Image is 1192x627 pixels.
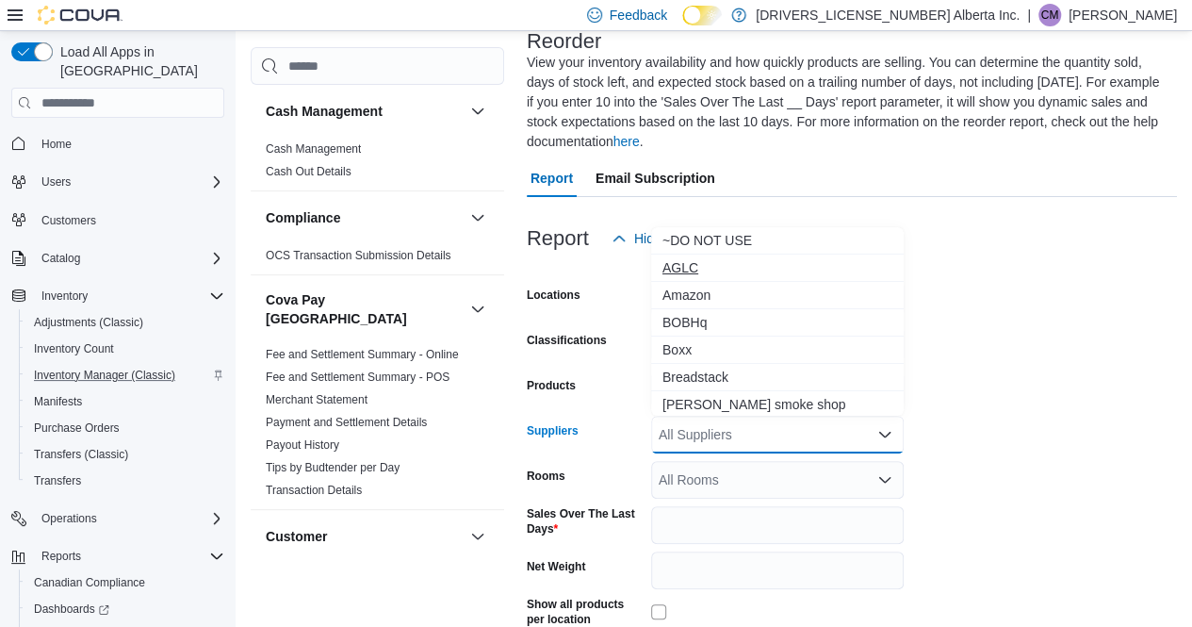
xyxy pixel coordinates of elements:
[26,338,224,360] span: Inventory Count
[34,285,95,307] button: Inventory
[34,473,81,488] span: Transfers
[662,258,892,277] span: AGLC
[527,333,607,348] label: Classifications
[266,347,459,362] span: Fee and Settlement Summary - Online
[531,159,573,197] span: Report
[26,470,89,492] a: Transfers
[34,447,128,462] span: Transfers (Classic)
[19,441,232,468] button: Transfers (Classic)
[19,468,232,494] button: Transfers
[266,249,451,262] a: OCS Transaction Submission Details
[266,416,427,429] a: Payment and Settlement Details
[26,598,117,620] a: Dashboards
[34,133,79,156] a: Home
[651,391,904,419] button: Eddy's smoke shop
[19,596,232,622] a: Dashboards
[604,220,741,257] button: Hide Parameters
[41,174,71,190] span: Users
[1069,4,1177,26] p: [PERSON_NAME]
[613,134,640,149] a: here
[266,460,400,475] span: Tips by Budtender per Day
[34,545,224,568] span: Reports
[26,443,224,466] span: Transfers (Classic)
[34,421,120,436] span: Purchase Orders
[41,137,72,152] span: Home
[266,438,339,452] a: Payout History
[266,484,362,497] a: Transaction Details
[34,507,224,530] span: Operations
[26,571,224,594] span: Canadian Compliance
[466,206,489,229] button: Compliance
[26,417,127,439] a: Purchase Orders
[266,102,463,121] button: Cash Management
[34,247,88,270] button: Catalog
[682,6,722,25] input: Dark Mode
[26,390,224,413] span: Manifests
[1038,4,1061,26] div: Curtis Martel
[41,511,97,526] span: Operations
[26,390,90,413] a: Manifests
[662,368,892,387] span: Breadstack
[41,251,80,266] span: Catalog
[26,311,224,334] span: Adjustments (Classic)
[26,443,136,466] a: Transfers (Classic)
[527,378,576,393] label: Products
[651,337,904,364] button: Boxx
[877,427,892,442] button: Close list of options
[527,506,644,536] label: Sales Over The Last Days
[34,368,175,383] span: Inventory Manager (Classic)
[756,4,1020,26] p: [DRIVERS_LICENSE_NUMBER] Alberta Inc.
[34,171,224,193] span: Users
[651,309,904,337] button: BOBHq
[266,371,449,384] a: Fee and Settlement Summary - POS
[651,255,904,282] button: AGLC
[34,575,145,590] span: Canadian Compliance
[26,364,224,387] span: Inventory Manager (Classic)
[41,289,88,304] span: Inventory
[662,231,892,250] span: ~DO NOT USE
[651,364,904,391] button: Breadstack
[19,362,232,388] button: Inventory Manager (Classic)
[527,423,579,438] label: Suppliers
[662,286,892,305] span: Amazon
[266,527,463,546] button: Customer
[4,245,232,272] button: Catalog
[266,248,451,263] span: OCS Transaction Submission Details
[466,525,489,548] button: Customer
[26,598,224,620] span: Dashboards
[19,388,232,415] button: Manifests
[26,417,224,439] span: Purchase Orders
[34,208,224,232] span: Customers
[634,229,733,248] span: Hide Parameters
[26,364,183,387] a: Inventory Manager (Classic)
[527,288,580,303] label: Locations
[34,285,224,307] span: Inventory
[266,527,327,546] h3: Customer
[4,283,232,309] button: Inventory
[19,569,232,596] button: Canadian Compliance
[34,341,114,356] span: Inventory Count
[251,244,504,274] div: Compliance
[19,309,232,336] button: Adjustments (Classic)
[19,336,232,362] button: Inventory Count
[596,159,715,197] span: Email Subscription
[4,543,232,569] button: Reports
[527,597,644,627] label: Show all products per location
[662,313,892,332] span: BOBHq
[610,6,667,25] span: Feedback
[4,505,232,532] button: Operations
[4,129,232,157] button: Home
[266,102,383,121] h3: Cash Management
[34,209,104,232] a: Customers
[266,461,400,474] a: Tips by Budtender per Day
[527,227,589,250] h3: Report
[266,393,367,406] a: Merchant Statement
[266,208,463,227] button: Compliance
[266,290,463,328] button: Cova Pay [GEOGRAPHIC_DATA]
[26,470,224,492] span: Transfers
[266,142,361,156] a: Cash Management
[34,131,224,155] span: Home
[34,247,224,270] span: Catalog
[527,559,585,574] label: Net Weight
